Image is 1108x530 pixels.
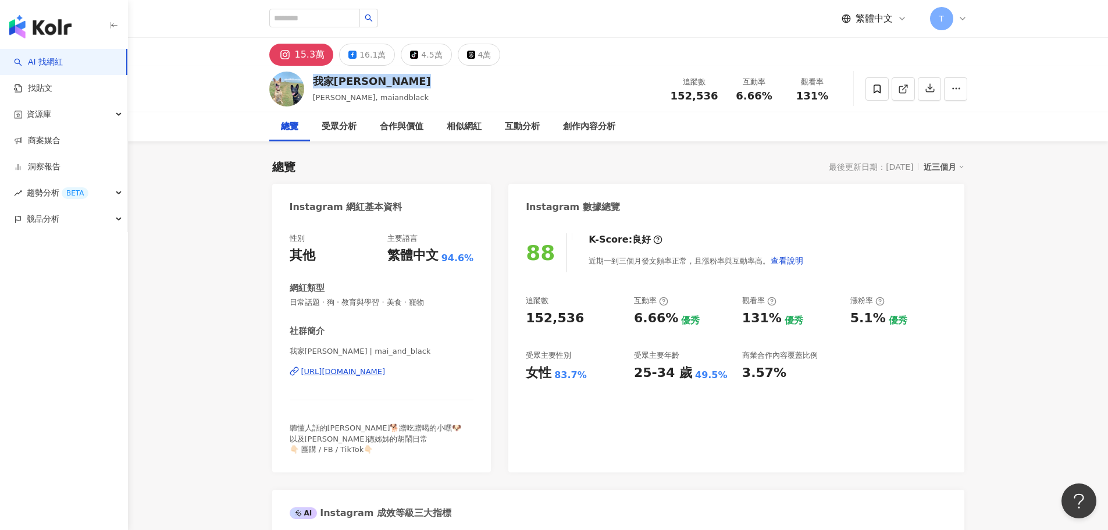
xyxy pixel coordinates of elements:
[365,14,373,22] span: search
[924,159,964,175] div: 近三個月
[742,296,776,306] div: 觀看率
[671,90,718,102] span: 152,536
[634,350,679,361] div: 受眾主要年齡
[387,233,418,244] div: 主要語言
[281,120,298,134] div: 總覽
[526,310,584,328] div: 152,536
[634,364,692,382] div: 25-34 歲
[695,369,728,382] div: 49.5%
[526,201,620,214] div: Instagram 數據總覽
[290,282,325,294] div: 網紅類型
[554,369,587,382] div: 83.7%
[9,15,72,38] img: logo
[290,346,474,357] span: 我家[PERSON_NAME] | mai_and_black
[939,12,944,25] span: T
[14,135,60,147] a: 商案媒合
[290,507,318,519] div: AI
[313,74,431,88] div: 我家[PERSON_NAME]
[290,201,402,214] div: Instagram 網紅基本資料
[796,90,829,102] span: 131%
[313,93,429,102] span: [PERSON_NAME], maiandblack
[829,162,913,172] div: 最後更新日期：[DATE]
[742,310,782,328] div: 131%
[290,367,474,377] a: [URL][DOMAIN_NAME]
[1061,483,1096,518] iframe: Help Scout Beacon - Open
[301,367,386,377] div: [URL][DOMAIN_NAME]
[889,314,907,327] div: 優秀
[269,44,334,66] button: 15.3萬
[526,296,548,306] div: 追蹤數
[850,310,886,328] div: 5.1%
[359,47,386,63] div: 16.1萬
[14,189,22,197] span: rise
[856,12,893,25] span: 繁體中文
[387,247,439,265] div: 繁體中文
[290,247,315,265] div: 其他
[290,325,325,337] div: 社群簡介
[27,101,51,127] span: 資源庫
[742,364,786,382] div: 3.57%
[380,120,423,134] div: 合作與價值
[322,120,357,134] div: 受眾分析
[14,83,52,94] a: 找貼文
[269,72,304,106] img: KOL Avatar
[290,297,474,308] span: 日常話題 · 狗 · 教育與學習 · 美食 · 寵物
[295,47,325,63] div: 15.3萬
[671,76,718,88] div: 追蹤數
[339,44,395,66] button: 16.1萬
[526,350,571,361] div: 受眾主要性別
[458,44,501,66] button: 4萬
[447,120,482,134] div: 相似網紅
[634,310,678,328] div: 6.66%
[441,252,474,265] span: 94.6%
[563,120,615,134] div: 創作內容分析
[290,507,451,520] div: Instagram 成效等級三大指標
[27,206,59,232] span: 競品分析
[526,364,551,382] div: 女性
[14,56,63,68] a: searchAI 找網紅
[790,76,835,88] div: 觀看率
[681,314,700,327] div: 優秀
[785,314,803,327] div: 優秀
[290,424,462,453] span: 聽懂人話的[PERSON_NAME]🐕蹭吃蹭喝的小嘿🐶 以及[PERSON_NAME]德姊姊的胡鬧日常 👇🏻 團購 / FB / TikTok👇🏻
[742,350,818,361] div: 商業合作內容覆蓋比例
[634,296,668,306] div: 互動率
[770,249,804,272] button: 查看說明
[421,47,442,63] div: 4.5萬
[27,180,88,206] span: 趨勢分析
[526,241,555,265] div: 88
[272,159,295,175] div: 總覽
[732,76,776,88] div: 互動率
[589,249,804,272] div: 近期一到三個月發文頻率正常，且漲粉率與互動率高。
[771,256,803,265] span: 查看說明
[401,44,451,66] button: 4.5萬
[589,233,662,246] div: K-Score :
[736,90,772,102] span: 6.66%
[14,161,60,173] a: 洞察報告
[62,187,88,199] div: BETA
[290,233,305,244] div: 性別
[632,233,651,246] div: 良好
[478,47,491,63] div: 4萬
[505,120,540,134] div: 互動分析
[850,296,885,306] div: 漲粉率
